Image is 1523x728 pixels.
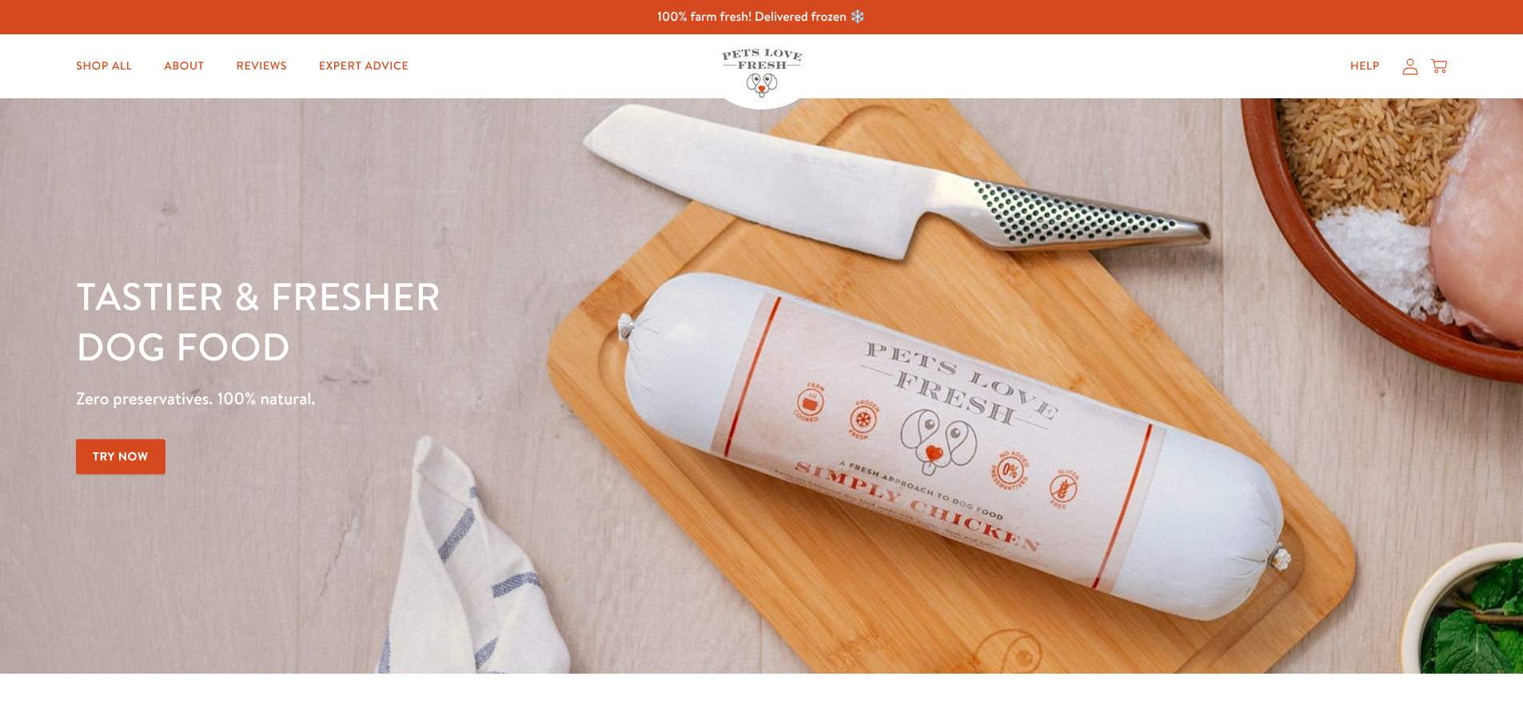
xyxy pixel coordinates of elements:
[1338,50,1393,82] a: Help
[306,50,421,82] a: Expert Advice
[63,50,145,82] a: Shop All
[76,384,990,413] p: Zero preservatives. 100% natural.
[224,50,300,82] a: Reviews
[76,273,990,372] h1: Tastier & fresher dog food
[151,50,217,82] a: About
[76,439,165,475] a: Try Now
[722,49,802,97] img: Pets Love Fresh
